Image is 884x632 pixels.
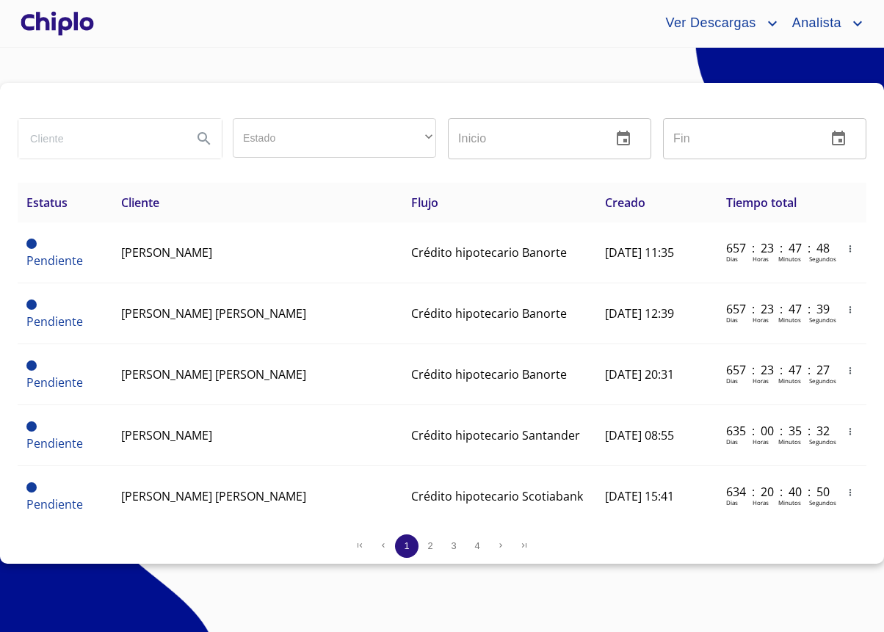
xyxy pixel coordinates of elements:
p: Horas [753,377,769,385]
div: ​ [233,118,436,158]
p: Horas [753,255,769,263]
span: Analista [781,12,849,35]
p: Horas [753,437,769,446]
p: Dias [726,255,738,263]
p: Minutos [778,377,801,385]
span: Crédito hipotecario Banorte [411,366,567,382]
span: 4 [474,540,479,551]
span: Pendiente [26,482,37,493]
span: Pendiente [26,421,37,432]
span: Cliente [121,195,159,211]
span: Pendiente [26,239,37,249]
span: [DATE] 20:31 [605,366,674,382]
p: Horas [753,316,769,324]
button: Search [186,121,222,156]
span: Estatus [26,195,68,211]
span: Pendiente [26,496,83,512]
button: account of current user [781,12,866,35]
span: [PERSON_NAME] [121,427,212,443]
p: Dias [726,377,738,385]
span: [PERSON_NAME] [PERSON_NAME] [121,488,306,504]
span: Crédito hipotecario Banorte [411,305,567,322]
p: 657 : 23 : 47 : 48 [726,240,825,256]
p: Minutos [778,255,801,263]
button: account of current user [654,12,780,35]
p: Minutos [778,498,801,506]
span: Creado [605,195,645,211]
span: 2 [427,540,432,551]
p: Dias [726,498,738,506]
span: [PERSON_NAME] [121,244,212,261]
button: 2 [419,534,442,558]
span: Ver Descargas [654,12,763,35]
span: [DATE] 12:39 [605,305,674,322]
span: 3 [451,540,456,551]
span: Flujo [411,195,438,211]
span: [DATE] 15:41 [605,488,674,504]
span: Pendiente [26,435,83,451]
p: Segundos [809,498,836,506]
p: Segundos [809,316,836,324]
span: Pendiente [26,253,83,269]
p: Segundos [809,437,836,446]
p: 657 : 23 : 47 : 27 [726,362,825,378]
p: Minutos [778,437,801,446]
input: search [18,119,181,159]
p: 657 : 23 : 47 : 39 [726,301,825,317]
span: Pendiente [26,313,83,330]
p: Horas [753,498,769,506]
span: Pendiente [26,360,37,371]
span: [PERSON_NAME] [PERSON_NAME] [121,305,306,322]
p: Segundos [809,255,836,263]
span: Pendiente [26,299,37,310]
span: 1 [404,540,409,551]
span: [DATE] 11:35 [605,244,674,261]
p: Dias [726,437,738,446]
p: Dias [726,316,738,324]
p: Segundos [809,377,836,385]
p: Minutos [778,316,801,324]
span: Tiempo total [726,195,797,211]
span: [DATE] 08:55 [605,427,674,443]
p: 635 : 00 : 35 : 32 [726,423,825,439]
button: 1 [395,534,419,558]
span: Pendiente [26,374,83,391]
p: 634 : 20 : 40 : 50 [726,484,825,500]
button: 3 [442,534,465,558]
span: Crédito hipotecario Banorte [411,244,567,261]
span: Crédito hipotecario Scotiabank [411,488,583,504]
span: Crédito hipotecario Santander [411,427,580,443]
span: [PERSON_NAME] [PERSON_NAME] [121,366,306,382]
button: 4 [465,534,489,558]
